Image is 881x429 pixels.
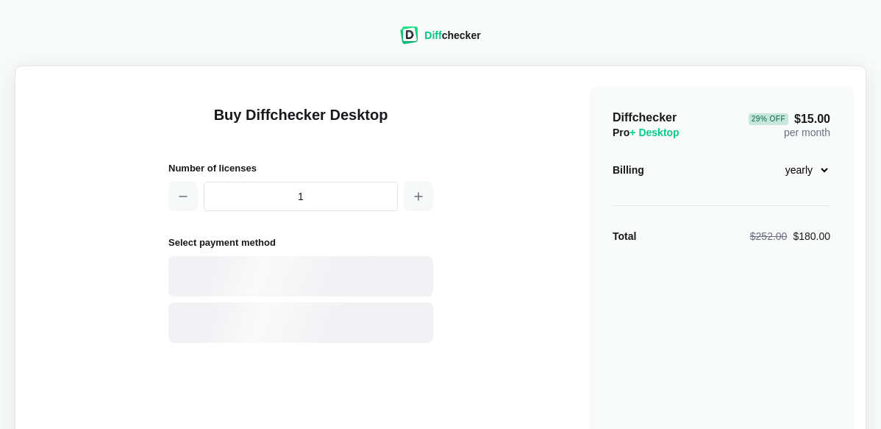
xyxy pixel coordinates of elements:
div: Billing [613,163,644,177]
span: $252.00 [750,230,788,242]
span: + Desktop [629,127,679,138]
div: per month [749,110,830,140]
div: checker [424,28,480,43]
a: Diffchecker logoDiffchecker [400,35,480,46]
div: 29 % Off [749,113,788,125]
input: 1 [204,182,398,211]
span: $15.00 [749,113,830,125]
span: Pro [613,127,680,138]
h2: Select payment method [168,235,433,250]
h2: Number of licenses [168,160,433,176]
span: Diff [424,29,441,41]
strong: Total [613,230,636,242]
span: Diffchecker [613,111,677,124]
h1: Buy Diffchecker Desktop [168,104,433,143]
img: Diffchecker logo [400,26,418,44]
div: $180.00 [750,229,830,244]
